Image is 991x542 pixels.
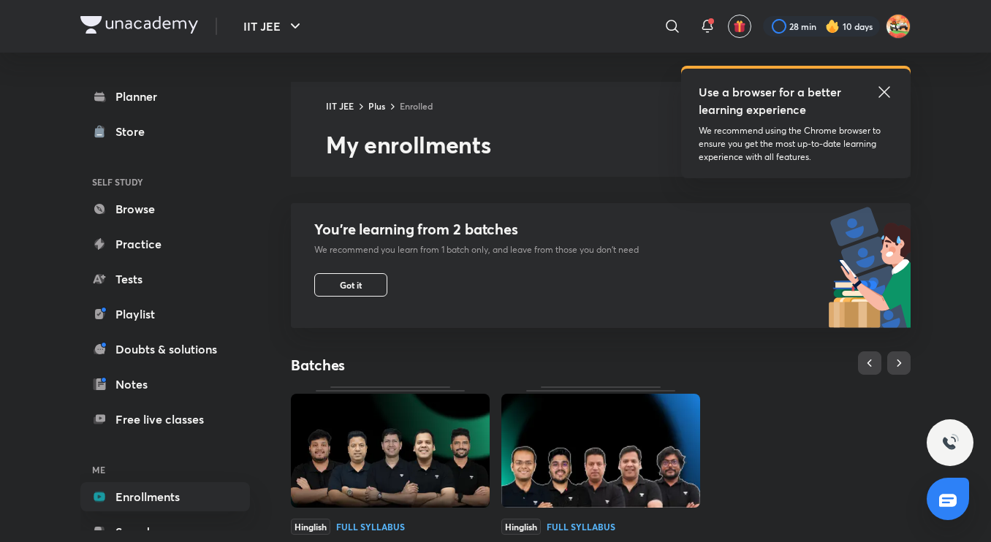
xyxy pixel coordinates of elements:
[314,273,387,297] button: Got it
[547,522,615,531] div: Full Syllabus
[733,20,746,33] img: avatar
[699,124,893,164] p: We recommend using the Chrome browser to ensure you get the most up-to-date learning experience w...
[80,82,250,111] a: Planner
[80,169,250,194] h6: SELF STUDY
[291,356,601,375] h4: Batches
[80,335,250,364] a: Doubts & solutions
[941,434,959,451] img: ttu
[115,123,153,140] div: Store
[80,16,198,34] img: Company Logo
[314,244,639,256] p: We recommend you learn from 1 batch only, and leave from those you don’t need
[886,14,911,39] img: Aniket Kumar Barnwal
[80,264,250,294] a: Tests
[340,279,362,291] span: Got it
[699,83,844,118] h5: Use a browser for a better learning experience
[291,394,490,508] img: Thumbnail
[400,100,433,112] a: Enrolled
[326,130,911,159] h2: My enrollments
[80,194,250,224] a: Browse
[336,522,405,531] div: Full Syllabus
[80,16,198,37] a: Company Logo
[80,405,250,434] a: Free live classes
[80,482,250,511] a: Enrollments
[501,519,541,535] span: Hinglish
[314,221,639,238] h4: You’re learning from 2 batches
[80,370,250,399] a: Notes
[291,519,330,535] span: Hinglish
[80,117,250,146] a: Store
[235,12,313,41] button: IIT JEE
[728,15,751,38] button: avatar
[80,229,250,259] a: Practice
[828,203,911,328] img: batch
[825,19,840,34] img: streak
[368,100,385,112] a: Plus
[326,100,354,112] a: IIT JEE
[80,457,250,482] h6: ME
[80,299,250,329] a: Playlist
[501,394,700,508] img: Thumbnail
